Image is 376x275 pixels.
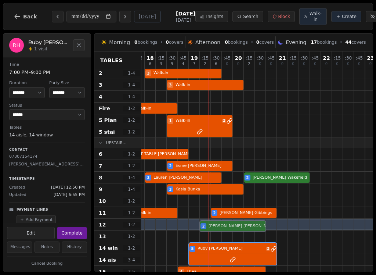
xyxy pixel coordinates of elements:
[256,39,274,45] span: covers
[99,221,106,228] span: 12
[160,62,162,66] span: 3
[266,247,270,251] span: 2
[253,175,310,181] span: [PERSON_NAME] Wakefield
[99,209,106,217] span: 11
[34,46,47,52] span: 1 visit
[345,56,352,60] span: : 30
[99,93,102,100] span: 4
[286,39,306,46] span: Evening
[195,39,220,46] span: Afternoon
[191,246,194,251] span: 5
[35,242,60,253] button: Notes
[224,56,231,60] span: : 45
[9,192,26,198] span: Updated
[342,14,357,19] span: Create
[99,150,102,158] span: 6
[268,56,275,60] span: : 45
[123,106,140,111] span: 1 - 2
[134,11,161,22] button: [DATE]
[182,62,184,66] span: 4
[334,56,341,60] span: : 15
[123,82,140,88] span: 1 - 4
[123,222,140,228] span: 1 - 2
[176,163,232,169] span: Esme [PERSON_NAME]
[123,198,140,204] span: 1 - 2
[246,56,253,60] span: : 15
[9,125,85,131] dt: Tables
[123,70,140,76] span: 1 - 4
[323,56,330,61] span: 22
[99,81,102,89] span: 3
[270,62,272,66] span: 0
[215,62,217,66] span: 6
[131,151,226,157] span: FIRST TABLE [PERSON_NAME] [PERSON_NAME]
[52,11,64,22] button: Previous day
[171,62,173,66] span: 9
[153,175,221,181] span: Lauren [PERSON_NAME]
[57,227,87,239] button: Complete
[137,106,177,112] span: Walk-in
[9,147,85,153] p: Contact
[28,39,69,46] h2: Ruby [PERSON_NAME]
[123,94,140,100] span: 1 - 4
[169,163,172,169] span: 2
[153,70,221,76] span: Walk-in
[180,269,183,275] span: 4
[299,8,327,25] button: Walk-in
[311,40,317,45] span: 17
[100,57,123,64] span: Tables
[198,246,265,252] span: Ruby [PERSON_NAME]
[8,8,43,25] button: Back
[123,257,140,263] span: 3 - 4
[176,186,243,193] span: Kasia Bunka
[202,56,209,60] span: : 15
[9,154,85,160] p: 07807154174
[166,39,184,45] span: covers
[213,56,220,60] span: : 30
[123,233,140,239] span: 1 - 2
[222,119,226,123] span: 2
[213,210,216,216] span: 2
[134,39,157,45] span: bookings
[9,176,85,182] p: Timestamps
[9,80,45,86] dt: Duration
[147,175,150,181] span: 3
[243,14,258,19] span: Search
[176,17,195,23] span: [DATE]
[232,11,263,22] button: Search
[309,11,322,22] span: Walk-in
[99,162,102,169] span: 7
[290,56,297,60] span: : 15
[278,14,290,19] span: Block
[169,118,172,124] span: 1
[123,210,140,216] span: 1 - 2
[169,56,176,60] span: : 30
[99,117,117,124] span: 5 Plan
[123,163,140,169] span: 1 - 2
[99,256,116,264] span: 14 ais
[325,62,328,66] span: 0
[312,56,319,60] span: : 45
[106,140,127,146] span: Upstair...
[347,62,349,66] span: 0
[7,242,32,253] button: Messages
[149,62,151,66] span: 6
[147,71,150,76] span: 3
[206,14,223,19] span: Insights
[176,10,195,17] span: [DATE]
[369,62,372,66] span: 0
[99,186,102,193] span: 9
[336,62,338,66] span: 0
[123,175,140,181] span: 1 - 4
[23,14,37,19] span: Back
[137,210,177,216] span: Walk-in
[160,39,163,45] span: •
[62,242,87,253] button: History
[187,269,265,275] span: Thea
[292,62,294,66] span: 0
[9,62,85,68] dt: Time
[281,62,283,66] span: 0
[123,269,140,275] span: 3 - 5
[314,62,316,66] span: 0
[9,103,85,109] dt: Status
